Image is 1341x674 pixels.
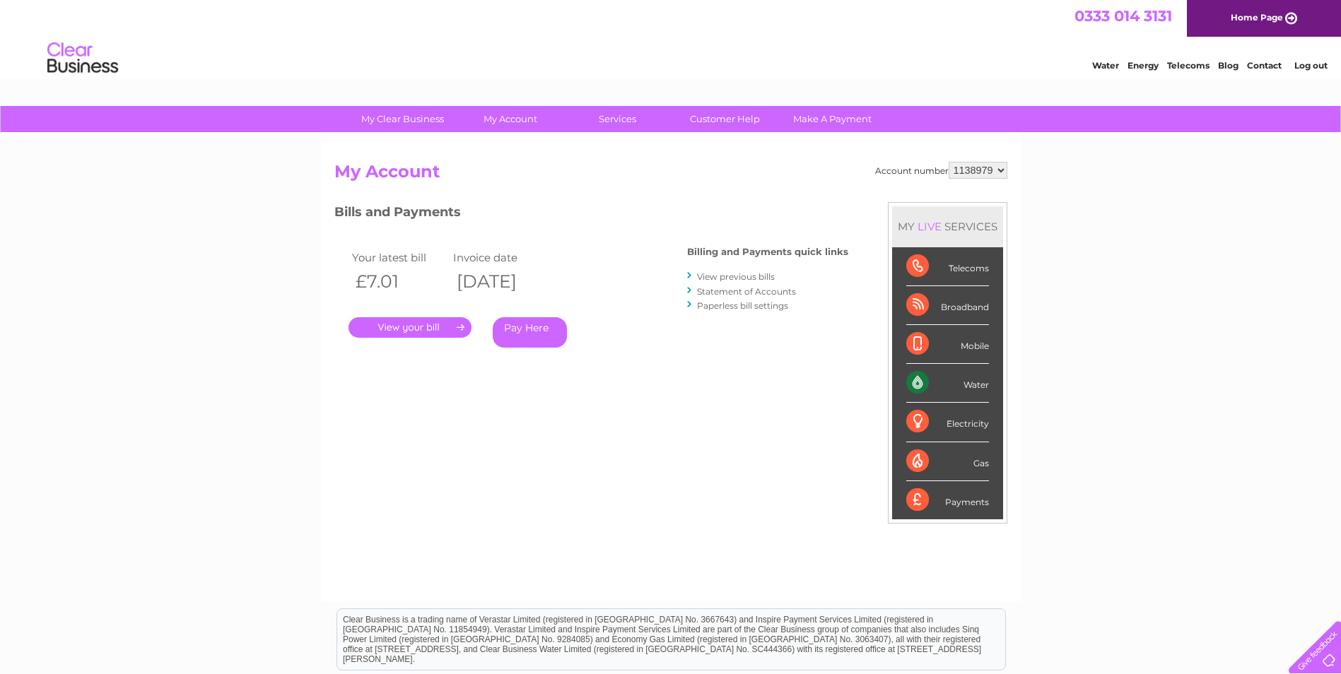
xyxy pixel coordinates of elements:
[344,106,461,132] a: My Clear Business
[774,106,891,132] a: Make A Payment
[450,248,551,267] td: Invoice date
[337,8,1005,69] div: Clear Business is a trading name of Verastar Limited (registered in [GEOGRAPHIC_DATA] No. 3667643...
[906,481,989,519] div: Payments
[349,267,450,296] th: £7.01
[697,271,775,282] a: View previous bills
[875,162,1007,179] div: Account number
[906,286,989,325] div: Broadband
[452,106,568,132] a: My Account
[334,202,848,227] h3: Bills and Payments
[1128,60,1159,71] a: Energy
[450,267,551,296] th: [DATE]
[906,403,989,442] div: Electricity
[349,317,472,338] a: .
[906,442,989,481] div: Gas
[334,162,1007,189] h2: My Account
[915,220,944,233] div: LIVE
[493,317,567,348] a: Pay Here
[1294,60,1328,71] a: Log out
[1247,60,1282,71] a: Contact
[697,300,788,311] a: Paperless bill settings
[906,364,989,403] div: Water
[906,325,989,364] div: Mobile
[349,248,450,267] td: Your latest bill
[906,247,989,286] div: Telecoms
[559,106,676,132] a: Services
[892,206,1003,247] div: MY SERVICES
[1074,7,1172,25] a: 0333 014 3131
[1092,60,1119,71] a: Water
[697,286,796,297] a: Statement of Accounts
[1218,60,1238,71] a: Blog
[687,247,848,257] h4: Billing and Payments quick links
[1167,60,1210,71] a: Telecoms
[667,106,783,132] a: Customer Help
[47,37,119,80] img: logo.png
